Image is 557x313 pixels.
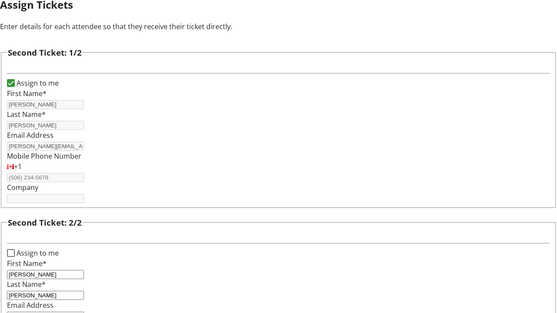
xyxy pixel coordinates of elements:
h3: Second Ticket: 2/2 [8,216,82,229]
label: Email Address [7,300,54,310]
label: Mobile Phone Number [7,151,81,161]
label: First Name* [7,89,47,98]
label: Email Address [7,130,54,140]
label: Company [7,183,38,192]
label: Last Name* [7,280,46,289]
label: Assign to me [15,78,59,88]
input: (506) 234-5678 [7,173,84,182]
label: Assign to me [15,248,59,258]
label: Last Name* [7,110,46,119]
h3: Second Ticket: 1/2 [8,47,82,59]
label: First Name* [7,259,47,268]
